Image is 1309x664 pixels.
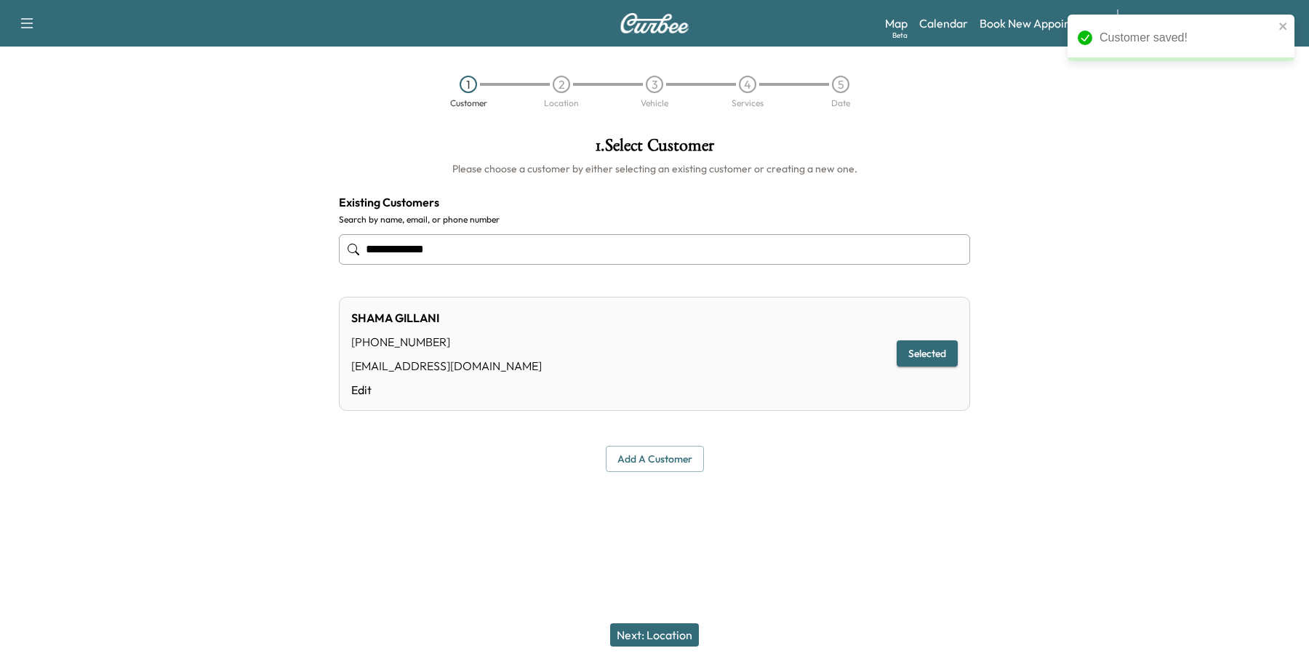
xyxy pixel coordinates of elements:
[610,623,699,647] button: Next: Location
[732,99,764,108] div: Services
[832,76,849,93] div: 5
[553,76,570,93] div: 2
[544,99,579,108] div: Location
[919,15,968,32] a: Calendar
[339,214,970,225] label: Search by name, email, or phone number
[897,340,958,367] button: Selected
[641,99,668,108] div: Vehicle
[351,357,542,375] div: [EMAIL_ADDRESS][DOMAIN_NAME]
[460,76,477,93] div: 1
[892,30,908,41] div: Beta
[339,193,970,211] h4: Existing Customers
[351,309,542,327] div: SHAMA GILLANI
[1278,20,1289,32] button: close
[606,446,704,473] button: Add a customer
[1100,29,1274,47] div: Customer saved!
[351,333,542,351] div: [PHONE_NUMBER]
[831,99,850,108] div: Date
[339,137,970,161] h1: 1 . Select Customer
[450,99,487,108] div: Customer
[739,76,756,93] div: 4
[885,15,908,32] a: MapBeta
[620,13,689,33] img: Curbee Logo
[646,76,663,93] div: 3
[980,15,1102,32] a: Book New Appointment
[339,161,970,176] h6: Please choose a customer by either selecting an existing customer or creating a new one.
[351,381,542,399] a: Edit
